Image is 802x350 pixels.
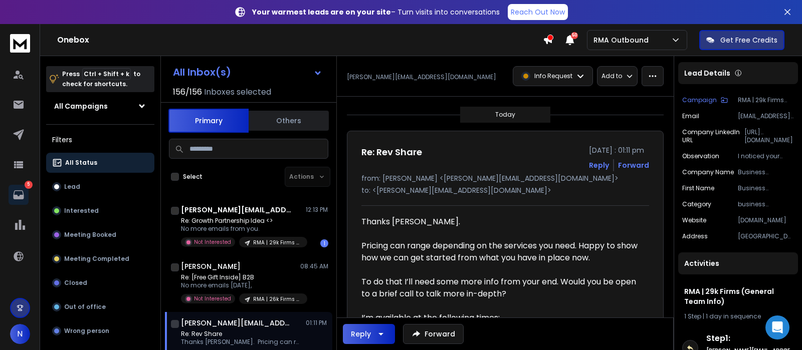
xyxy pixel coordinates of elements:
span: 156 / 156 [173,86,202,98]
p: [GEOGRAPHIC_DATA], [GEOGRAPHIC_DATA] [738,232,794,240]
p: First Name [682,184,714,192]
button: All Inbox(s) [165,62,330,82]
p: Re: Growth Partnership Idea <> [181,217,301,225]
p: Address [682,232,708,240]
h1: [PERSON_NAME][EMAIL_ADDRESS][DOMAIN_NAME] [181,318,291,328]
button: Reply [343,324,395,344]
p: No more emails from you. [181,225,301,233]
button: Wrong person [46,321,154,341]
p: RMA | 29k Firms (General Team Info) [253,239,301,246]
p: observation [682,152,719,160]
h1: All Inbox(s) [173,67,231,77]
button: Lead [46,177,154,197]
a: 5 [9,185,29,205]
p: [DOMAIN_NAME] [738,216,794,224]
div: Open Intercom Messenger [765,315,789,339]
p: RMA Outbound [593,35,653,45]
p: Reach Out Now [511,7,565,17]
p: Not Interested [194,295,231,302]
h1: Onebox [57,34,543,46]
p: Email [682,112,699,120]
label: Select [183,173,203,181]
img: logo [10,34,30,53]
button: Others [249,110,329,132]
h1: All Campaigns [54,101,108,111]
div: Reply [351,329,371,339]
p: [EMAIL_ADDRESS][DOMAIN_NAME] [738,112,794,120]
p: Thanks [PERSON_NAME]. Pricing can range depending [181,338,301,346]
button: Campaign [682,96,728,104]
h1: [PERSON_NAME] [181,261,241,271]
p: Not Interested [194,238,231,246]
p: Interested [64,207,99,215]
p: RMA | 29k Firms (General Team Info) [738,96,794,104]
p: 5 [25,181,33,189]
p: Meeting Booked [64,231,116,239]
span: Ctrl + Shift + k [82,68,131,80]
p: Website [682,216,706,224]
p: Business Breakthrough Network [738,168,794,176]
p: [DATE] : 01:11 pm [589,145,649,155]
div: 1 [320,239,328,247]
p: Wrong person [64,327,109,335]
h1: RMA | 29k Firms (General Team Info) [684,286,792,306]
p: Press to check for shortcuts. [62,69,140,89]
p: Re: [Free Gift Inside] B2B [181,273,301,281]
p: I noticed your community provides podcasts and masterclasses to help business owners grow and avo... [738,152,794,160]
button: All Campaigns [46,96,154,116]
h3: Filters [46,133,154,147]
button: Interested [46,201,154,221]
p: Business Breakthrough Network team [738,184,794,192]
p: business consulting and services [738,200,794,208]
a: Reach Out Now [508,4,568,20]
p: Closed [64,279,87,287]
div: Activities [678,252,798,274]
p: Info Request [534,72,572,80]
p: category [682,200,711,208]
p: Add to [601,72,622,80]
button: Closed [46,273,154,293]
span: 1 day in sequence [706,312,761,320]
button: Primary [168,109,249,133]
p: Out of office [64,303,106,311]
p: Lead [64,183,80,191]
p: No more emails [DATE], [181,281,301,289]
p: 12:13 PM [306,206,328,214]
p: – Turn visits into conversations [252,7,500,17]
p: to: <[PERSON_NAME][EMAIL_ADDRESS][DOMAIN_NAME]> [361,185,649,195]
strong: Your warmest leads are on your site [252,7,391,17]
button: Get Free Credits [699,30,784,50]
button: Forward [403,324,464,344]
p: Company Name [682,168,734,176]
p: Company LinkedIn URL [682,128,744,144]
button: Out of office [46,297,154,317]
button: N [10,324,30,344]
button: Meeting Completed [46,249,154,269]
p: from: [PERSON_NAME] <[PERSON_NAME][EMAIL_ADDRESS][DOMAIN_NAME]> [361,173,649,183]
p: 01:11 PM [306,319,328,327]
p: Lead Details [684,68,730,78]
button: All Status [46,153,154,173]
button: Meeting Booked [46,225,154,245]
p: [PERSON_NAME][EMAIL_ADDRESS][DOMAIN_NAME] [347,73,496,81]
span: 50 [571,32,578,39]
h3: Inboxes selected [204,86,271,98]
p: 08:45 AM [300,262,328,270]
h1: Re: Rev Share [361,145,422,159]
p: Today [495,111,515,119]
p: Get Free Credits [720,35,777,45]
button: Reply [589,160,609,170]
p: Re: Rev Share [181,330,301,338]
p: [URL][DOMAIN_NAME] [744,128,794,144]
p: Meeting Completed [64,255,129,263]
div: | [684,312,792,320]
h6: Step 1 : [706,332,794,344]
h1: [PERSON_NAME][EMAIL_ADDRESS][DOMAIN_NAME] [181,205,291,215]
p: All Status [65,159,97,167]
span: 1 Step [684,312,701,320]
p: Campaign [682,96,717,104]
p: RMA | 26k Firms (Specific Owner Info) [253,295,301,303]
div: Forward [618,160,649,170]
